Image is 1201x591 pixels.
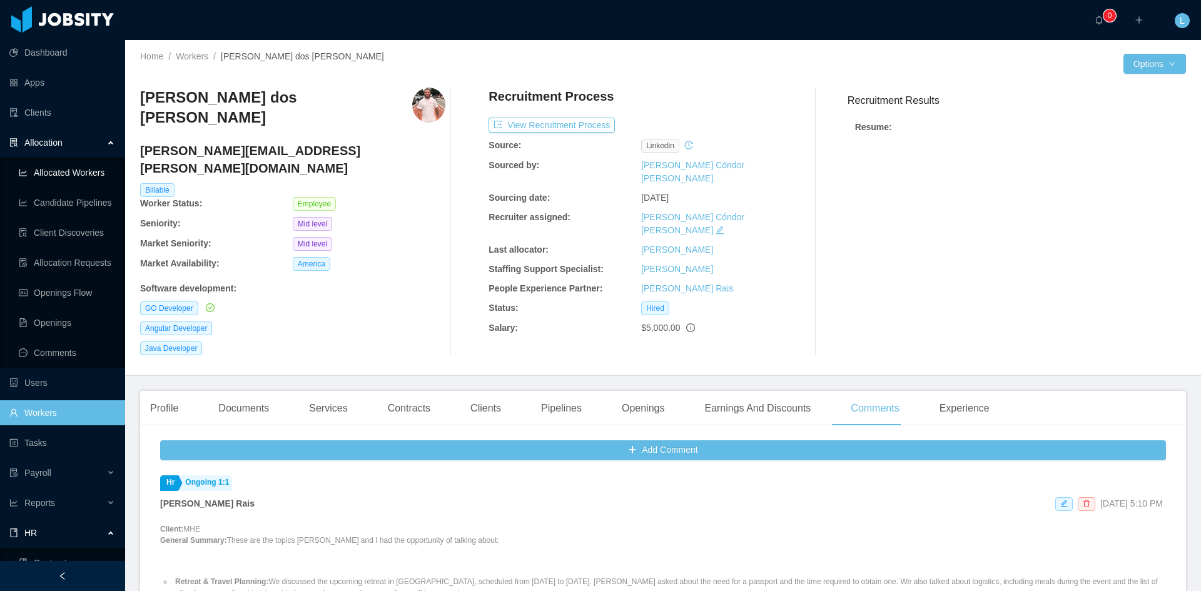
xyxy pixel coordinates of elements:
i: icon: bell [1095,16,1103,24]
a: [PERSON_NAME] Rais [641,283,733,293]
a: [PERSON_NAME] Cóndor [PERSON_NAME] [641,160,744,183]
i: icon: check-circle [206,303,215,312]
sup: 0 [1103,9,1116,22]
span: Mid level [293,237,332,251]
span: America [293,257,330,271]
strong: [PERSON_NAME] Rais [160,498,255,508]
div: Earnings And Discounts [694,391,821,426]
b: Market Seniority: [140,238,211,248]
button: icon: plusAdd Comment [160,440,1166,460]
p: MHE These are the topics [PERSON_NAME] and I had the opportunity of talking about: [160,523,1166,546]
div: Comments [841,391,909,426]
span: info-circle [686,323,695,332]
a: icon: auditClients [9,100,115,125]
span: Mid level [293,217,332,231]
strong: Retreat & Travel Planning: [175,577,268,586]
span: Java Developer [140,341,202,355]
h3: [PERSON_NAME] dos [PERSON_NAME] [140,88,412,128]
div: Profile [140,391,188,426]
i: icon: line-chart [9,498,18,507]
i: icon: delete [1083,500,1090,507]
strong: Client: [160,525,183,533]
a: Ongoing 1:1 [179,475,232,491]
b: Staffing Support Specialist: [489,264,604,274]
span: Angular Developer [140,321,212,335]
span: Payroll [24,468,51,478]
a: icon: exportView Recruitment Process [489,120,615,130]
b: Last allocator: [489,245,549,255]
a: icon: profileTasks [9,430,115,455]
i: icon: edit [1060,500,1068,507]
button: icon: exportView Recruitment Process [489,118,615,133]
h4: [PERSON_NAME][EMAIL_ADDRESS][PERSON_NAME][DOMAIN_NAME] [140,142,445,177]
i: icon: file-protect [9,468,18,477]
div: Clients [460,391,511,426]
a: icon: messageComments [19,340,115,365]
a: icon: userWorkers [9,400,115,425]
b: Market Availability: [140,258,220,268]
div: Experience [930,391,1000,426]
div: Openings [612,391,675,426]
img: 84db720f-c695-4829-bed4-d6f0ec97705c_67b4f24a44478-400w.png [412,88,445,123]
span: Hired [641,301,669,315]
span: GO Developer [140,301,198,315]
i: icon: book [9,528,18,537]
i: icon: history [684,141,693,149]
a: icon: pie-chartDashboard [9,40,115,65]
b: Software development : [140,283,236,293]
span: Billable [140,183,175,197]
i: icon: edit [716,226,724,235]
a: icon: appstoreApps [9,70,115,95]
b: Worker Status: [140,198,202,208]
button: Optionsicon: down [1123,54,1186,74]
a: icon: file-textOpenings [19,310,115,335]
strong: Resume : [855,122,892,132]
b: Recruiter assigned: [489,212,570,222]
span: [DATE] 5:10 PM [1100,498,1163,508]
strong: General Summary: [160,536,227,545]
a: icon: file-doneAllocation Requests [19,250,115,275]
div: Contracts [378,391,440,426]
a: [PERSON_NAME] [641,245,713,255]
b: Sourcing date: [489,193,550,203]
i: icon: solution [9,138,18,147]
span: Reports [24,498,55,508]
a: Home [140,51,163,61]
span: Employee [293,197,336,211]
a: [PERSON_NAME] Cóndor [PERSON_NAME] [641,212,744,235]
a: [PERSON_NAME] [641,264,713,274]
h3: Recruitment Results [848,93,1186,108]
span: L [1180,13,1185,28]
span: linkedin [641,139,679,153]
a: Workers [176,51,208,61]
a: icon: file-searchClient Discoveries [19,220,115,245]
span: Allocation [24,138,63,148]
a: icon: idcardOpenings Flow [19,280,115,305]
a: icon: check-circle [203,303,215,313]
span: HR [24,528,37,538]
div: Documents [208,391,279,426]
a: icon: robotUsers [9,370,115,395]
b: People Experience Partner: [489,283,602,293]
span: / [213,51,216,61]
a: icon: line-chartAllocated Workers [19,160,115,185]
a: icon: line-chartCandidate Pipelines [19,190,115,215]
a: Hr [160,475,178,491]
h4: Recruitment Process [489,88,614,105]
div: Services [299,391,357,426]
b: Status: [489,303,518,313]
b: Sourced by: [489,160,539,170]
span: [DATE] [641,193,669,203]
b: Source: [489,140,521,150]
span: $5,000.00 [641,323,680,333]
i: icon: plus [1135,16,1143,24]
a: icon: bookContracts [19,550,115,575]
div: Pipelines [531,391,592,426]
span: [PERSON_NAME] dos [PERSON_NAME] [221,51,384,61]
span: / [168,51,171,61]
b: Salary: [489,323,518,333]
b: Seniority: [140,218,181,228]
